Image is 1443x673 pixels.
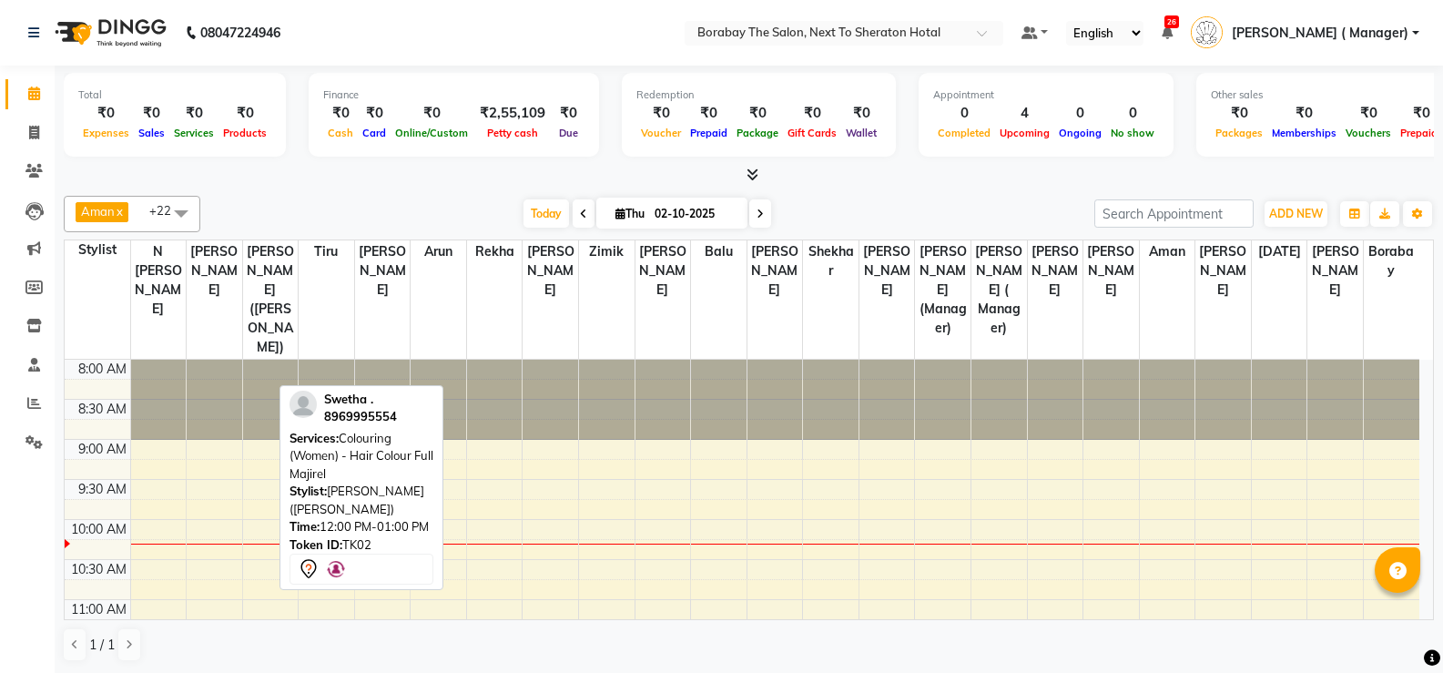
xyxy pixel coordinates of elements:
span: Due [554,127,583,139]
input: Search Appointment [1094,199,1254,228]
span: Thu [611,207,649,220]
span: Vouchers [1341,127,1396,139]
div: 4 [995,103,1054,124]
img: Kiran ( Manager) [1191,16,1223,48]
div: 0 [1106,103,1159,124]
span: Stylist: [290,484,327,498]
div: 0 [1054,103,1106,124]
span: Borabay [1364,240,1419,282]
input: 2025-10-02 [649,200,740,228]
div: TK02 [290,536,433,555]
div: ₹0 [636,103,686,124]
div: ₹0 [686,103,732,124]
div: ₹0 [134,103,169,124]
span: Ongoing [1054,127,1106,139]
span: Completed [933,127,995,139]
span: No show [1106,127,1159,139]
div: 11:00 AM [67,600,130,619]
span: Memberships [1267,127,1341,139]
div: Stylist [65,240,130,260]
div: ₹0 [358,103,391,124]
div: ₹0 [553,103,584,124]
span: [PERSON_NAME] [1083,240,1139,301]
span: Arun [411,240,466,263]
span: [PERSON_NAME] [523,240,578,301]
div: ₹0 [841,103,881,124]
span: N [PERSON_NAME] [131,240,187,321]
span: Rekha [467,240,523,263]
span: Shekhar [803,240,859,282]
div: ₹0 [323,103,358,124]
div: ₹2,55,109 [473,103,553,124]
div: 8969995554 [324,408,397,426]
span: Products [218,127,271,139]
div: Appointment [933,87,1159,103]
div: 0 [933,103,995,124]
span: Tiru [299,240,354,263]
span: [PERSON_NAME] [747,240,803,301]
span: Aman [81,204,115,219]
span: Swetha . [324,392,373,406]
div: 12:00 PM-01:00 PM [290,518,433,536]
span: Services [169,127,218,139]
span: [PERSON_NAME] ( Manager) [971,240,1027,340]
a: 26 [1162,25,1173,41]
div: 9:00 AM [75,440,130,459]
span: Token ID: [290,537,342,552]
span: [PERSON_NAME] [355,240,411,301]
span: Gift Cards [783,127,841,139]
span: Zimik [579,240,635,263]
span: Colouring (Women) - Hair Colour Full Majirel [290,431,433,481]
span: Voucher [636,127,686,139]
div: ₹0 [732,103,783,124]
div: ₹0 [783,103,841,124]
span: [PERSON_NAME] [187,240,242,301]
span: [PERSON_NAME] ([PERSON_NAME]) [243,240,299,359]
div: ₹0 [218,103,271,124]
span: Time: [290,519,320,534]
span: Packages [1211,127,1267,139]
div: ₹0 [1211,103,1267,124]
span: [PERSON_NAME] [1307,240,1363,301]
span: Sales [134,127,169,139]
span: Cash [323,127,358,139]
div: ₹0 [78,103,134,124]
div: [PERSON_NAME] ([PERSON_NAME]) [290,483,433,518]
div: 10:00 AM [67,520,130,539]
span: Upcoming [995,127,1054,139]
div: ₹0 [391,103,473,124]
span: +22 [149,203,185,218]
div: ₹0 [169,103,218,124]
div: Redemption [636,87,881,103]
span: [DATE] [1252,240,1307,263]
span: ADD NEW [1269,207,1323,220]
span: Package [732,127,783,139]
span: Petty cash [483,127,543,139]
span: [PERSON_NAME] [635,240,691,301]
span: 1 / 1 [89,636,115,655]
div: 8:00 AM [75,360,130,379]
span: 26 [1164,15,1179,28]
div: Total [78,87,271,103]
span: [PERSON_NAME] [1028,240,1083,301]
div: ₹0 [1341,103,1396,124]
span: Services: [290,431,339,445]
span: Card [358,127,391,139]
span: Expenses [78,127,134,139]
span: Balu [691,240,747,263]
div: 9:30 AM [75,480,130,499]
div: ₹0 [1267,103,1341,124]
div: 10:30 AM [67,560,130,579]
span: Aman [1140,240,1195,263]
button: ADD NEW [1265,201,1327,227]
span: Today [523,199,569,228]
a: x [115,204,123,219]
span: Wallet [841,127,881,139]
b: 08047224946 [200,7,280,58]
div: 8:30 AM [75,400,130,419]
span: Prepaid [686,127,732,139]
img: logo [46,7,171,58]
div: Finance [323,87,584,103]
span: [PERSON_NAME] (Manager) [915,240,970,340]
span: Online/Custom [391,127,473,139]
